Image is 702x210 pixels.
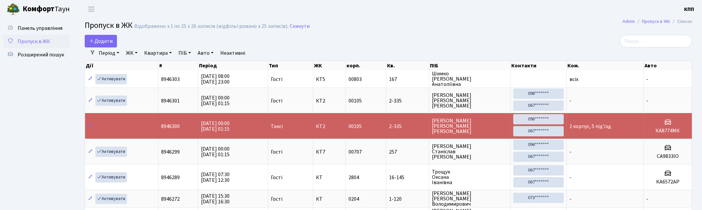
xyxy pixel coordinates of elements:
[161,174,180,181] span: 8946289
[95,147,127,157] a: Активувати
[3,35,70,48] a: Пропуск в ЖК
[620,35,692,47] input: Пошук...
[386,61,429,70] th: Кв.
[389,149,426,155] span: 257
[95,96,127,106] a: Активувати
[18,25,62,32] span: Панель управління
[569,148,571,156] span: -
[389,98,426,104] span: 2-335
[161,148,180,156] span: 8946299
[647,128,689,134] h5: КА8774МК
[432,93,508,108] span: [PERSON_NAME] [PERSON_NAME] [PERSON_NAME]
[95,194,127,204] a: Активувати
[670,18,692,25] li: Список
[268,61,313,70] th: Тип
[647,195,649,203] span: -
[569,76,578,83] span: всіх
[271,77,282,82] span: Гості
[432,118,508,134] span: [PERSON_NAME] [PERSON_NAME] [PERSON_NAME]
[271,98,282,104] span: Гості
[95,74,127,84] a: Активувати
[647,153,689,160] h5: СА9833ІО
[18,38,50,45] span: Пропуск в ЖК
[569,174,571,181] span: -
[569,195,571,203] span: -
[432,144,508,160] span: [PERSON_NAME] Станіслав [PERSON_NAME]
[271,149,282,155] span: Гості
[623,18,635,25] a: Admin
[85,35,117,47] a: Додати
[316,98,343,104] span: КТ2
[316,77,343,82] span: КТ5
[89,37,113,45] span: Додати
[271,124,283,129] span: Таксі
[161,195,180,203] span: 8946272
[511,61,567,70] th: Контакти
[176,47,194,59] a: ПІБ
[346,61,386,70] th: корп.
[644,61,692,70] th: Авто
[161,76,180,83] span: 8946303
[349,174,359,181] span: 2804
[432,71,508,87] span: Шимко [PERSON_NAME] Анатоліївна
[96,47,122,59] a: Період
[316,175,343,180] span: КТ
[3,48,70,61] a: Розширений пошук
[85,61,158,70] th: Дії
[389,196,426,202] span: 1-120
[684,5,694,13] a: КПП
[201,94,230,107] span: [DATE] 00:00 [DATE] 01:15
[218,47,248,59] a: Неактивні
[161,97,180,105] span: 8946301
[316,124,343,129] span: КТ2
[684,6,694,13] b: КПП
[134,23,288,30] div: Відображено з 1 по 25 з 26 записів (відфільтровано з 25 записів).
[567,61,644,70] th: Ком.
[158,61,198,70] th: #
[647,76,649,83] span: -
[85,20,133,31] span: Пропуск в ЖК
[613,15,702,29] nav: breadcrumb
[198,61,268,70] th: Період
[349,76,362,83] span: 00803
[201,73,230,86] span: [DATE] 08:00 [DATE] 23:00
[271,196,282,202] span: Гості
[432,169,508,185] span: Трощук Оксана Іванівна
[313,61,346,70] th: ЖК
[349,195,359,203] span: 0204
[95,172,127,182] a: Активувати
[201,145,230,158] span: [DATE] 00:00 [DATE] 01:15
[23,4,54,14] b: Комфорт
[142,47,174,59] a: Квартира
[316,196,343,202] span: КТ
[647,179,689,185] h5: КА6572АР
[389,124,426,129] span: 2-335
[349,123,362,130] span: 00105
[316,149,343,155] span: КТ7
[195,47,216,59] a: Авто
[642,18,670,25] a: Пропуск в ЖК
[23,4,70,15] span: Таун
[3,22,70,35] a: Панель управління
[161,123,180,130] span: 8946300
[389,175,426,180] span: 16-145
[123,47,140,59] a: ЖК
[349,97,362,105] span: 00105
[569,123,611,130] span: 2 корпус, 5 під'їзд
[349,148,362,156] span: 00707
[7,3,20,16] img: logo.png
[647,97,649,105] span: -
[271,175,282,180] span: Гості
[569,97,571,105] span: -
[290,23,310,30] a: Скинути
[201,120,230,133] span: [DATE] 00:00 [DATE] 01:15
[432,191,508,207] span: [PERSON_NAME] [PERSON_NAME] Володимирович
[18,51,64,58] span: Розширений пошук
[389,77,426,82] span: 167
[201,171,230,184] span: [DATE] 07:30 [DATE] 12:30
[83,4,100,15] button: Переключити навігацію
[201,192,230,205] span: [DATE] 15:30 [DATE] 16:30
[429,61,511,70] th: ПІБ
